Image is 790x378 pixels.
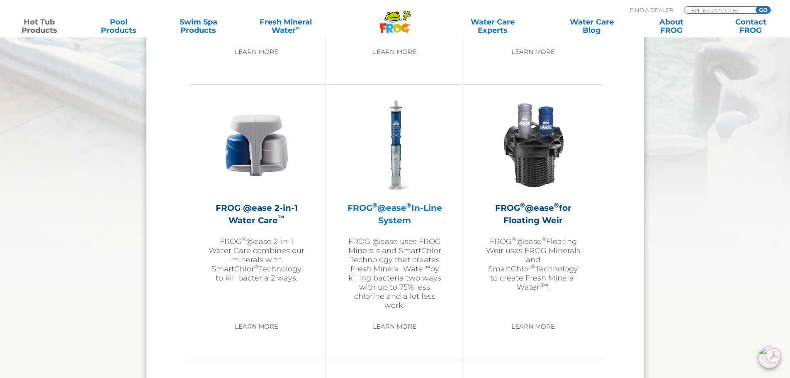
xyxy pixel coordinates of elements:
[209,237,305,283] p: FROG @ease 2-in-1 Water Care combines our minerals with SmartChlor Technology to kill bacteria 2 ...
[502,319,564,334] a: Learn More
[347,237,443,310] p: FROG @ease uses FROG Minerals and SmartChlor Technology that creates Fresh Mineral Water by killi...
[209,202,305,227] h2: FROG @ease 2-in-1 Water Care
[485,202,581,227] h2: FROG @ease for Floating Weir
[485,237,581,292] p: FROG @ease Floating Weir uses FROG Minerals and SmartChlor Technology to create Fresh Mineral Wat...
[347,97,443,193] img: inline-system-300x300.png
[225,44,288,59] a: Learn More
[209,97,305,313] a: FROG @ease 2-in-1 Water Care™FROG®@ease 2-in-1 Water Care combines our minerals with SmartChlor®T...
[88,18,150,34] a: PoolProducts
[502,44,564,59] a: Learn More
[554,201,559,209] sup: ®
[347,202,443,227] h2: FROG @ease In-Line System
[8,18,70,34] a: Hot TubProducts
[168,18,229,34] a: Swim SpaProducts
[640,18,702,34] a: AboutFROG
[254,263,259,270] sup: ®
[363,319,426,334] a: Learn More
[225,319,288,334] a: Learn More
[630,6,673,14] p: Find A Dealer
[347,97,443,313] a: FROG®@ease®In-Line SystemFROG @ease uses FROG Minerals and SmartChlor Technology that creates Fre...
[540,281,544,288] sup: ®
[247,18,324,34] a: Fresh MineralWater∞
[406,201,411,209] sup: ®
[485,97,581,193] img: InLineWeir_Front_High_inserting-v2-300x300.png
[512,236,516,242] sup: ®
[485,97,581,313] a: FROG®@ease®for Floating WeirFROG®@ease®Floating Weir uses FROG Minerals and SmartChlor®Technology...
[426,263,430,270] sup: ∞
[561,18,622,34] a: Water CareBlog
[544,281,548,288] sup: ∞
[720,18,782,34] a: ContactFROG
[209,97,305,193] img: @ease-2-in-1-Holder-v2-300x300.png
[242,236,246,242] sup: ®
[520,201,525,209] sup: ®
[363,44,426,59] a: Learn More
[756,7,771,13] input: GO
[442,18,543,34] a: Water CareExperts
[531,263,535,270] sup: ®
[372,201,377,209] sup: ®
[690,7,746,14] input: Zip Code Form
[278,214,284,222] sup: ™
[296,24,300,31] sup: ∞
[542,236,546,242] sup: ®
[758,346,780,368] img: openIcon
